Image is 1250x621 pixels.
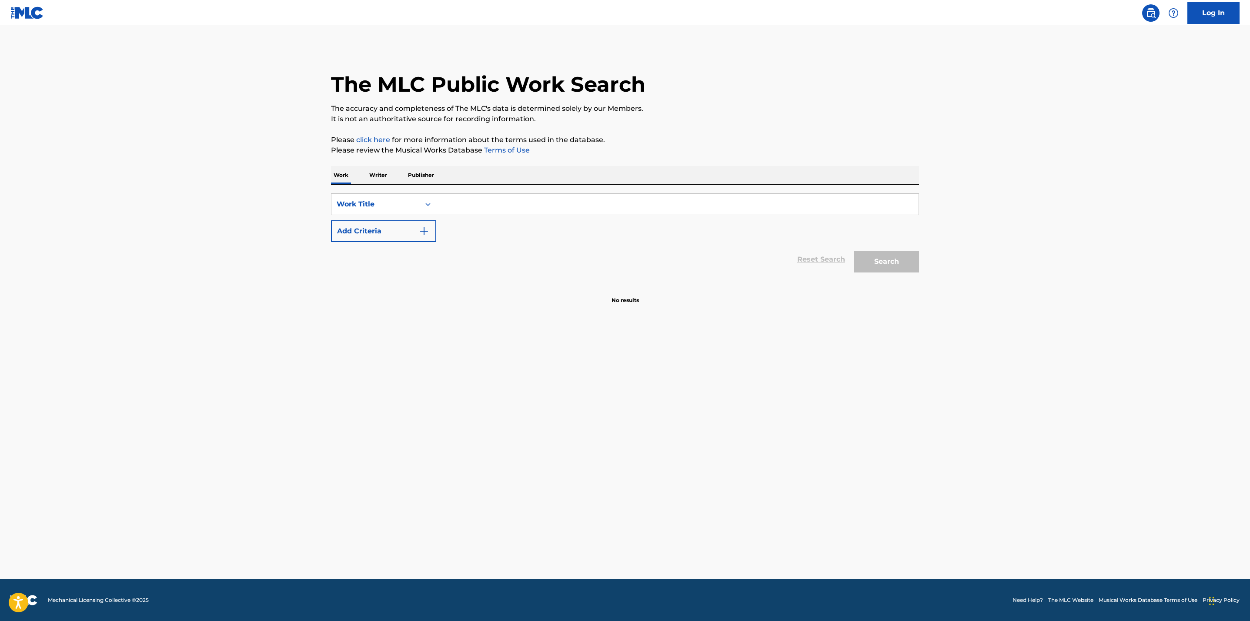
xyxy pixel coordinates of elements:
[1168,8,1179,18] img: help
[331,103,919,114] p: The accuracy and completeness of The MLC's data is determined solely by our Members.
[1165,4,1182,22] div: Help
[419,226,429,236] img: 9d2ae6d4665cec9f34b9.svg
[337,199,415,209] div: Work Title
[48,596,149,604] span: Mechanical Licensing Collective © 2025
[331,135,919,145] p: Please for more information about the terms used in the database.
[331,114,919,124] p: It is not an authoritative source for recording information.
[367,166,390,184] p: Writer
[1209,588,1214,614] div: Trascina
[1099,596,1197,604] a: Musical Works Database Terms of Use
[1207,579,1250,621] iframe: Chat Widget
[612,286,639,304] p: No results
[1203,596,1240,604] a: Privacy Policy
[1142,4,1160,22] a: Public Search
[331,145,919,156] p: Please review the Musical Works Database
[356,136,390,144] a: click here
[331,71,645,97] h1: The MLC Public Work Search
[10,7,44,19] img: MLC Logo
[1187,2,1240,24] a: Log In
[1146,8,1156,18] img: search
[331,193,919,277] form: Search Form
[331,220,436,242] button: Add Criteria
[1048,596,1093,604] a: The MLC Website
[1013,596,1043,604] a: Need Help?
[10,595,37,605] img: logo
[482,146,530,154] a: Terms of Use
[405,166,437,184] p: Publisher
[1207,579,1250,621] div: Widget chat
[331,166,351,184] p: Work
